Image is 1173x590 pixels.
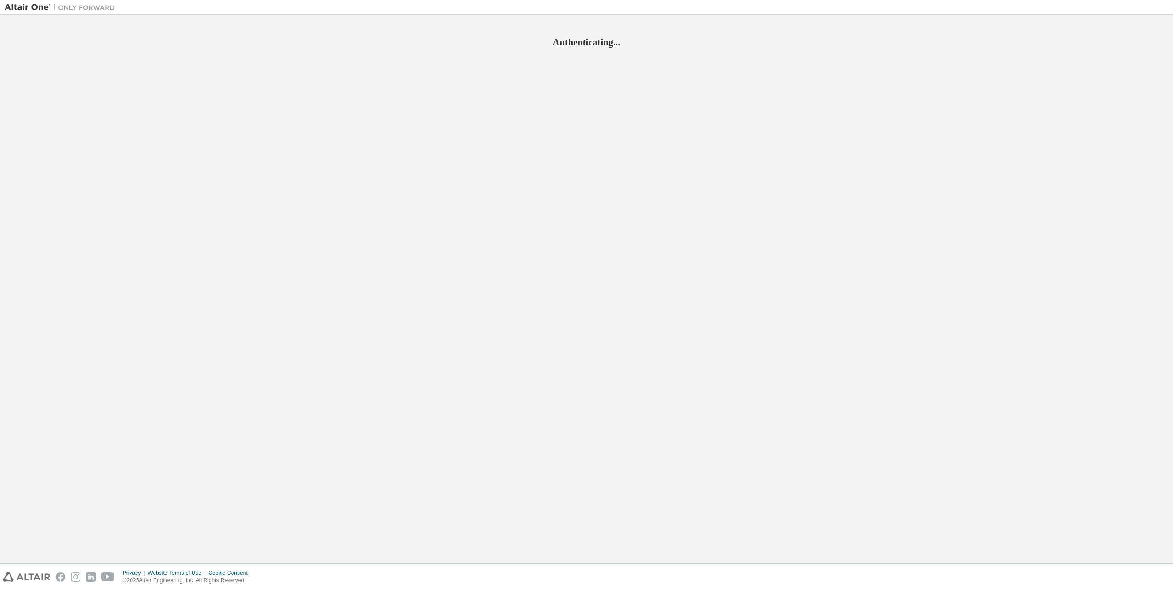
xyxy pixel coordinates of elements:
[3,572,50,582] img: altair_logo.svg
[123,569,148,577] div: Privacy
[71,572,80,582] img: instagram.svg
[123,577,253,584] p: © 2025 Altair Engineering, Inc. All Rights Reserved.
[5,36,1168,48] h2: Authenticating...
[148,569,208,577] div: Website Terms of Use
[56,572,65,582] img: facebook.svg
[86,572,96,582] img: linkedin.svg
[101,572,114,582] img: youtube.svg
[208,569,253,577] div: Cookie Consent
[5,3,120,12] img: Altair One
